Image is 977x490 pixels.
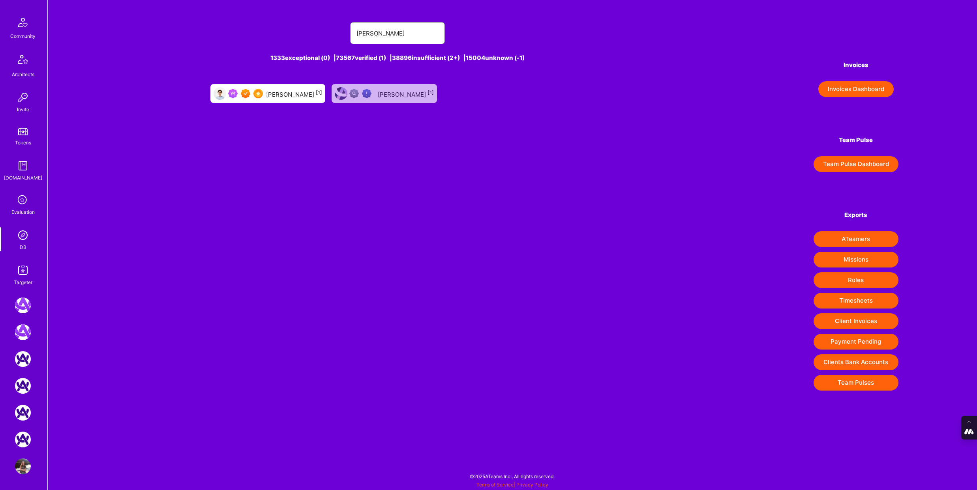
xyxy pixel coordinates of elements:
img: A.Team: Google Calendar Integration Testing [15,405,31,421]
button: Clients Bank Accounts [814,354,898,370]
img: SelectionTeam [253,89,263,98]
sup: [1] [428,90,434,95]
img: A.Team: AI Solutions Partners [15,378,31,394]
img: High Potential User [362,89,371,98]
h4: Invoices [814,62,898,69]
a: User AvatarNot fully vettedHigh Potential User[PERSON_NAME][1] [328,81,440,106]
a: Terms of Service [476,482,514,488]
div: [DOMAIN_NAME] [4,174,42,182]
span: | [476,482,548,488]
div: [PERSON_NAME] [378,88,434,99]
div: Community [10,32,36,40]
img: Admin Search [15,227,31,243]
img: Been on Mission [228,89,238,98]
div: Targeter [14,278,32,286]
img: guide book [15,158,31,174]
div: Invite [17,105,29,114]
div: [PERSON_NAME] [266,88,322,99]
a: Privacy Policy [516,482,548,488]
button: Timesheets [814,293,898,309]
img: A.Team: Leading A.Team's Marketing & DemandGen [15,297,31,313]
a: A.Team: GenAI Practice Framework [13,324,33,340]
button: Payment Pending [814,334,898,350]
button: Team Pulses [814,375,898,391]
button: ATeamers [814,231,898,247]
button: Missions [814,252,898,267]
img: Community [13,13,32,32]
button: Client Invoices [814,313,898,329]
button: Roles [814,272,898,288]
h4: Exports [814,211,898,219]
img: User Avatar [214,87,226,100]
div: © 2025 ATeams Inc., All rights reserved. [47,466,977,486]
img: Invite [15,90,31,105]
button: Invoices Dashboard [818,81,894,97]
a: A.Team: AI Solutions Partners [13,378,33,394]
div: Architects [12,70,34,79]
sup: [1] [316,90,322,95]
img: Skill Targeter [15,262,31,278]
button: Team Pulse Dashboard [814,156,898,172]
div: 1333 exceptional (0) | 73567 verified (1) | 38896 insufficient (2+) | 15004 unknown (-1) [126,54,669,62]
a: A.Team: Google Calendar Integration Testing [13,405,33,421]
img: A.Team: AI solutions program manager [15,432,31,447]
a: User AvatarBeen on MissionExceptional A.TeamerSelectionTeam[PERSON_NAME][1] [207,81,328,106]
a: A.Team: AI solutions program manager [13,432,33,447]
a: Invoices Dashboard [814,81,898,97]
img: A.Team: AI Solutions [15,351,31,367]
a: User Avatar [13,458,33,474]
input: Search for an A-Teamer [356,23,439,43]
h4: Team Pulse [814,137,898,144]
img: User Avatar [335,87,347,100]
div: DB [20,243,26,251]
img: Architects [13,51,32,70]
div: Evaluation [11,208,35,216]
img: tokens [18,128,28,135]
a: A.Team: Leading A.Team's Marketing & DemandGen [13,297,33,313]
img: A.Team: GenAI Practice Framework [15,324,31,340]
img: Exceptional A.Teamer [241,89,250,98]
img: User Avatar [15,458,31,474]
i: icon SelectionTeam [15,193,30,208]
img: Not fully vetted [349,89,359,98]
div: Tokens [15,138,31,147]
a: A.Team: AI Solutions [13,351,33,367]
